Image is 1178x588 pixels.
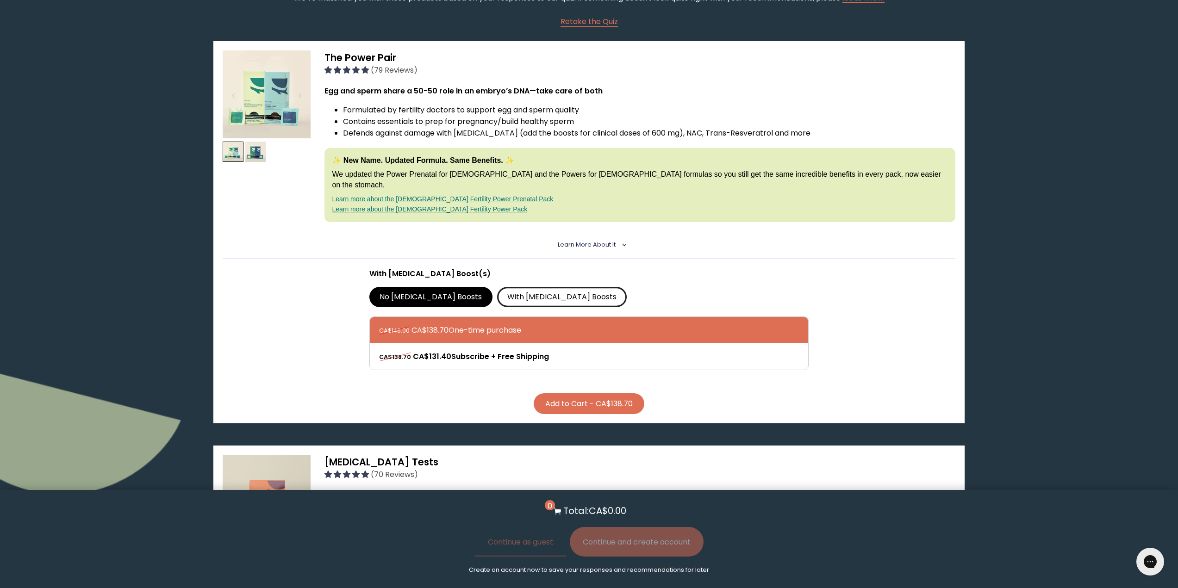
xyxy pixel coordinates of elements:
[223,50,311,138] img: thumbnail image
[324,469,371,480] span: 4.96 stars
[534,393,644,414] button: Add to Cart - CA$138.70
[369,287,492,307] label: No [MEDICAL_DATA] Boosts
[558,241,620,249] summary: Learn More About it <
[324,455,438,469] span: [MEDICAL_DATA] Tests
[371,469,418,480] span: (70 Reviews)
[223,455,311,543] img: thumbnail image
[545,500,555,510] span: 0
[558,241,616,248] span: Learn More About it
[1132,545,1169,579] iframe: Gorgias live chat messenger
[343,127,955,139] li: Defends against damage with [MEDICAL_DATA] (add the boosts for clinical doses of 600 mg), NAC, Tr...
[475,527,566,557] button: Continue as guest
[618,242,627,247] i: <
[561,16,618,27] a: Retake the Quiz
[343,116,955,127] li: Contains essentials to prep for pregnancy/build healthy sperm
[324,65,371,75] span: 4.92 stars
[497,287,627,307] label: With [MEDICAL_DATA] Boosts
[369,268,809,279] p: With [MEDICAL_DATA] Boost(s)
[469,566,709,574] p: Create an account now to save your responses and recommendations for later
[332,156,514,164] strong: ✨ New Name. Updated Formula. Same Benefits. ✨
[245,142,266,162] img: thumbnail image
[371,65,418,75] span: (79 Reviews)
[343,104,955,116] li: Formulated by fertility doctors to support egg and sperm quality
[324,86,603,96] strong: Egg and sperm share a 50-50 role in an embryo’s DNA—take care of both
[324,51,396,64] span: The Power Pair
[332,169,947,190] p: We updated the Power Prenatal for [DEMOGRAPHIC_DATA] and the Powers for [DEMOGRAPHIC_DATA] formul...
[332,205,527,213] a: Learn more about the [DEMOGRAPHIC_DATA] Fertility Power Pack
[570,527,704,557] button: Continue and create account
[332,195,553,203] a: Learn more about the [DEMOGRAPHIC_DATA] Fertility Power Prenatal Pack
[223,142,243,162] img: thumbnail image
[563,504,626,518] p: Total: CA$0.00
